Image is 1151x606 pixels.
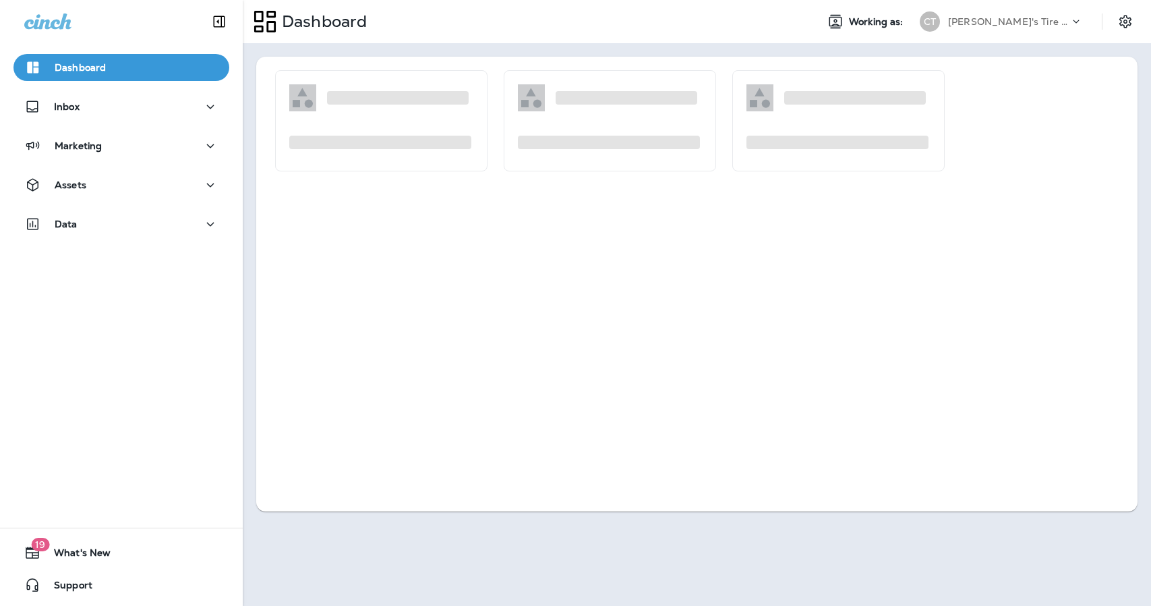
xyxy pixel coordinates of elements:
span: 19 [31,538,49,551]
p: [PERSON_NAME]'s Tire & Auto [948,16,1069,27]
button: Collapse Sidebar [200,8,238,35]
div: CT [920,11,940,32]
p: Dashboard [55,62,106,73]
button: Support [13,572,229,599]
p: Inbox [54,101,80,112]
p: Marketing [55,140,102,151]
span: Working as: [849,16,906,28]
button: Data [13,211,229,238]
span: What's New [40,547,111,563]
button: Inbox [13,93,229,120]
p: Assets [55,180,86,190]
p: Data [55,219,78,229]
button: Dashboard [13,54,229,81]
button: 19What's New [13,539,229,566]
button: Marketing [13,132,229,159]
button: Settings [1113,9,1138,34]
span: Support [40,580,92,596]
p: Dashboard [276,11,367,32]
button: Assets [13,171,229,198]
